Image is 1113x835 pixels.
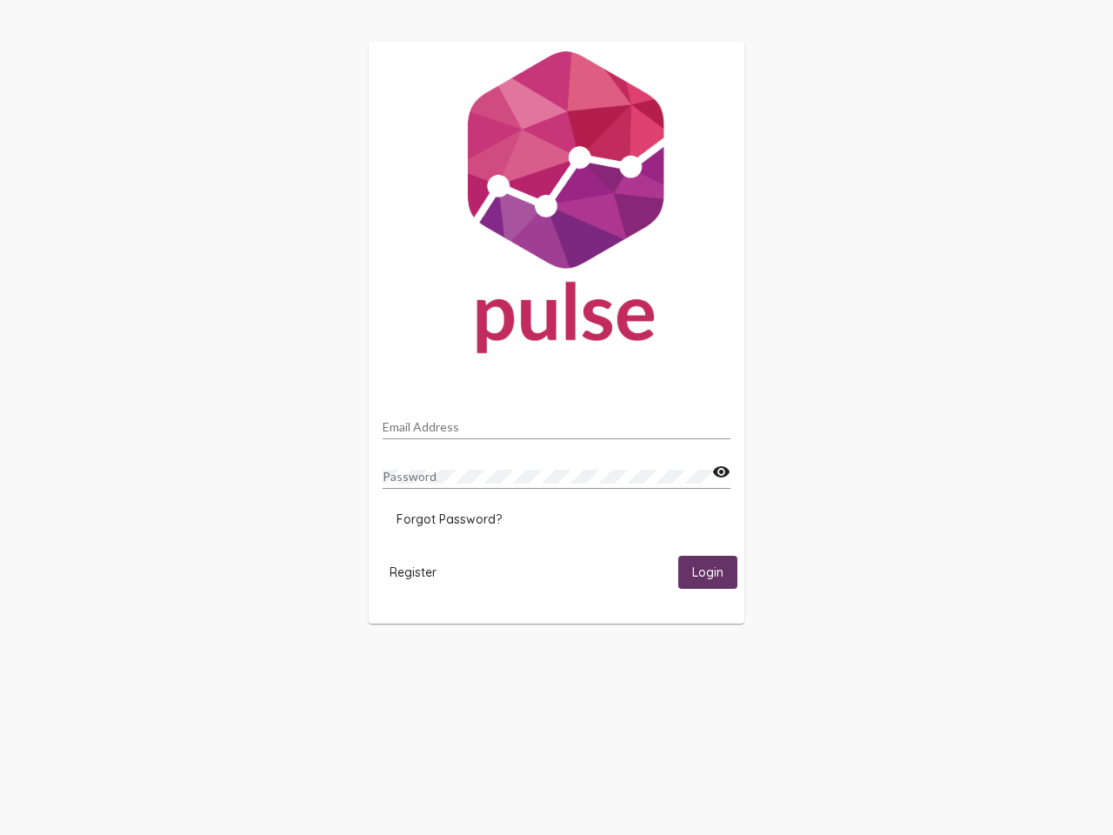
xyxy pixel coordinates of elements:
[369,42,744,371] img: Pulse For Good Logo
[397,511,502,527] span: Forgot Password?
[383,504,516,535] button: Forgot Password?
[692,565,723,581] span: Login
[376,556,450,588] button: Register
[678,556,737,588] button: Login
[712,462,730,483] mat-icon: visibility
[390,564,437,580] span: Register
